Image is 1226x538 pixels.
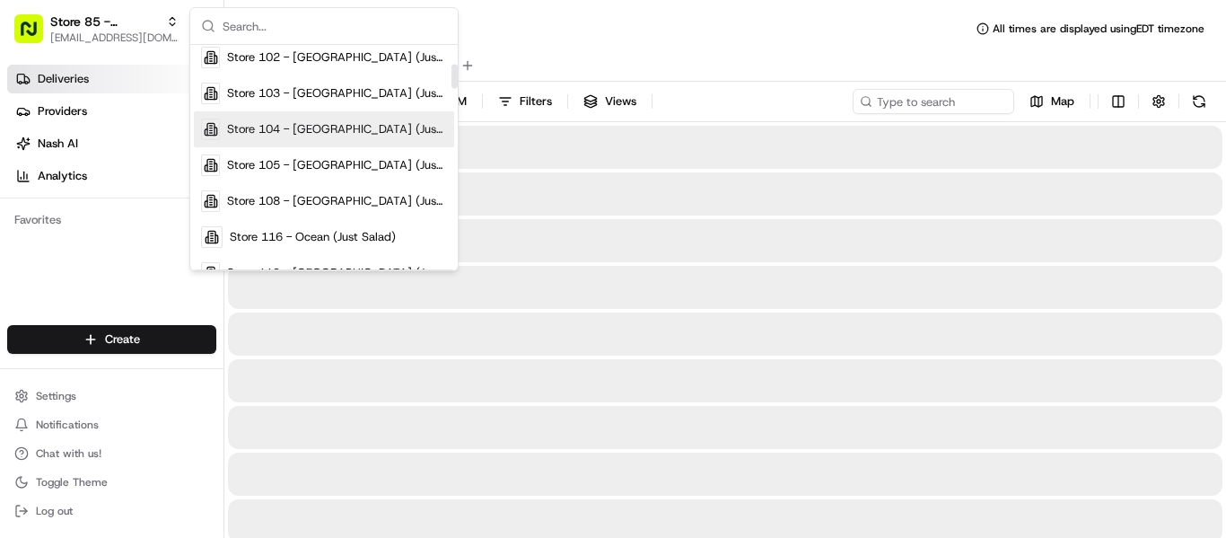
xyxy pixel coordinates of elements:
[7,129,223,158] a: Nash AI
[36,418,99,432] span: Notifications
[230,229,396,245] span: Store 116 - Ocean (Just Salad)
[490,89,560,114] button: Filters
[179,405,217,419] span: Pylon
[7,162,223,190] a: Analytics
[278,230,327,251] button: See all
[47,116,296,135] input: Clear
[144,327,181,341] span: [DATE]
[223,8,447,44] input: Search...
[144,394,295,427] a: 💻API Documentation
[7,7,186,50] button: Store 85 - [PERSON_NAME] (Just Salad)[EMAIL_ADDRESS][DOMAIN_NAME]
[127,404,217,419] a: Powered byPylon
[56,327,131,341] span: Regen Pajulas
[81,172,294,190] div: Start new chat
[227,193,447,209] span: Store 108 - [GEOGRAPHIC_DATA] (Just Salad)
[36,446,101,461] span: Chat with us!
[18,172,50,204] img: 1736555255976-a54dd68f-1ca7-489b-9aae-adbdc363a1c4
[38,136,78,152] span: Nash AI
[227,121,447,137] span: Store 104 - [GEOGRAPHIC_DATA] (Just Salad)
[135,327,141,341] span: •
[18,234,115,248] div: Past conversations
[305,177,327,198] button: Start new chat
[7,470,216,495] button: Toggle Theme
[38,172,70,204] img: 1738778727109-b901c2ba-d612-49f7-a14d-d897ce62d23f
[853,89,1014,114] input: Type to search
[7,498,216,524] button: Log out
[7,97,223,126] a: Providers
[227,49,447,66] span: Store 102 - [GEOGRAPHIC_DATA] (Just Salad)
[227,85,447,101] span: Store 103 - [GEOGRAPHIC_DATA] (Just Salad)
[36,279,50,294] img: 1736555255976-a54dd68f-1ca7-489b-9aae-adbdc363a1c4
[38,168,87,184] span: Analytics
[36,475,108,489] span: Toggle Theme
[520,93,552,110] span: Filters
[227,265,447,281] span: Store 119 - [GEOGRAPHIC_DATA] (Just Salad)
[11,394,144,427] a: 📗Knowledge Base
[7,412,216,437] button: Notifications
[36,504,73,518] span: Log out
[105,331,140,348] span: Create
[227,157,447,173] span: Store 105 - [GEOGRAPHIC_DATA] (Just Salad)
[18,72,327,101] p: Welcome 👋
[605,93,636,110] span: Views
[162,278,198,293] span: [DATE]
[18,310,47,339] img: Regen Pajulas
[18,18,54,54] img: Nash
[152,278,158,293] span: •
[38,103,87,119] span: Providers
[7,384,216,409] button: Settings
[50,13,159,31] button: Store 85 - [PERSON_NAME] (Just Salad)
[575,89,644,114] button: Views
[993,22,1204,36] span: All times are displayed using EDT timezone
[36,328,50,342] img: 1736555255976-a54dd68f-1ca7-489b-9aae-adbdc363a1c4
[1021,89,1082,114] button: Map
[7,65,223,93] a: Deliveries
[1051,93,1074,110] span: Map
[7,441,216,466] button: Chat with us!
[36,389,76,403] span: Settings
[190,45,458,270] div: Suggestions
[81,190,247,204] div: We're available if you need us!
[18,261,47,290] img: Klarizel Pensader
[50,31,179,45] button: [EMAIL_ADDRESS][DOMAIN_NAME]
[38,71,89,87] span: Deliveries
[56,278,148,293] span: Klarizel Pensader
[1187,89,1212,114] button: Refresh
[7,325,216,354] button: Create
[7,206,216,234] div: Favorites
